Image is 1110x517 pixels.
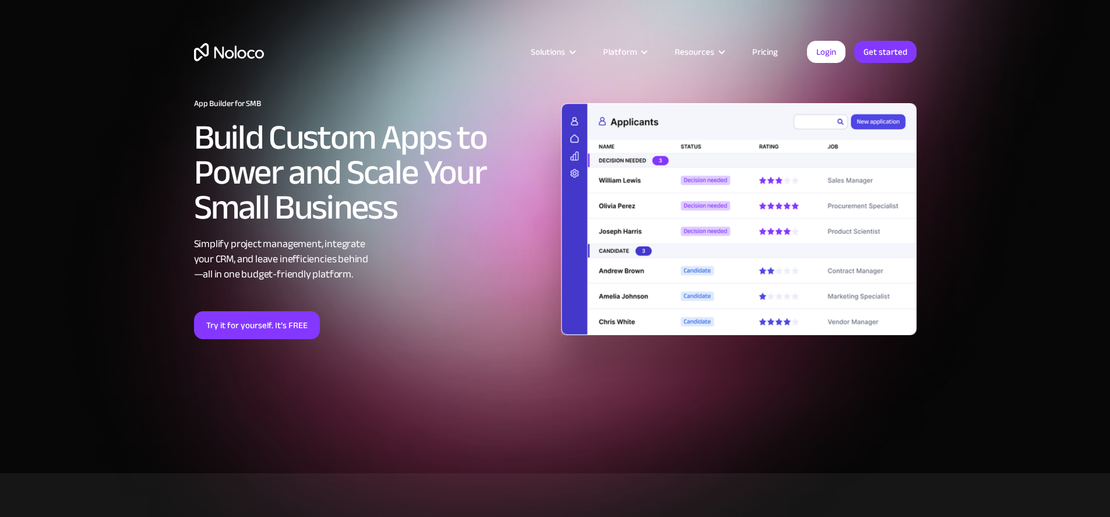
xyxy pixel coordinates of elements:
[194,43,264,61] a: home
[738,44,792,59] a: Pricing
[531,44,565,59] div: Solutions
[854,41,917,63] a: Get started
[660,44,738,59] div: Resources
[194,311,320,339] a: Try it for yourself. It’s FREE
[194,120,549,225] h2: Build Custom Apps to Power and Scale Your Small Business
[516,44,589,59] div: Solutions
[603,44,637,59] div: Platform
[589,44,660,59] div: Platform
[194,237,549,282] div: Simplify project management, integrate your CRM, and leave inefficiencies behind —all in one budg...
[675,44,714,59] div: Resources
[807,41,845,63] a: Login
